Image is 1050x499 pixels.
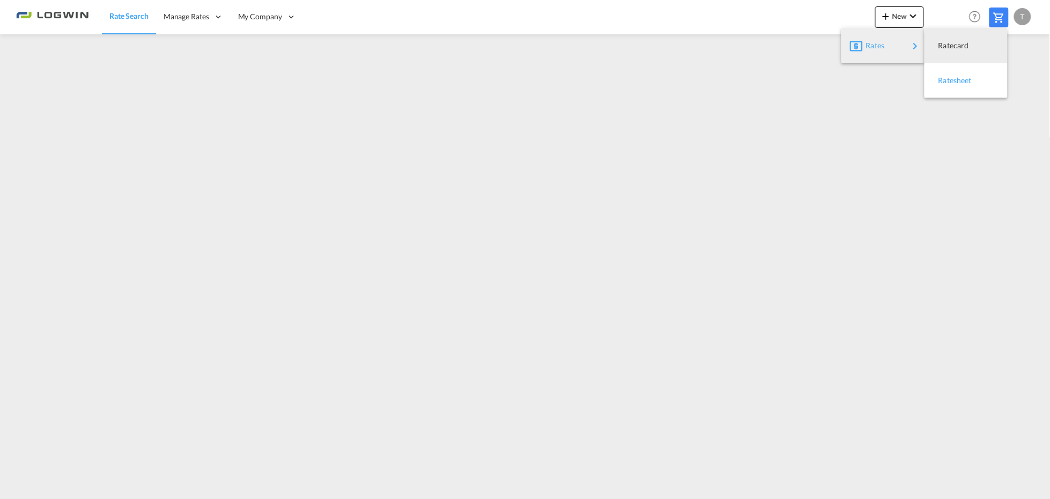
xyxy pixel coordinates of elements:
div: Ratesheet [933,67,999,94]
md-icon: icon-chevron-right [909,40,922,53]
span: Rates [866,35,879,56]
span: Ratecard [938,35,950,56]
span: Ratesheet [938,70,950,91]
div: Ratecard [933,32,999,59]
